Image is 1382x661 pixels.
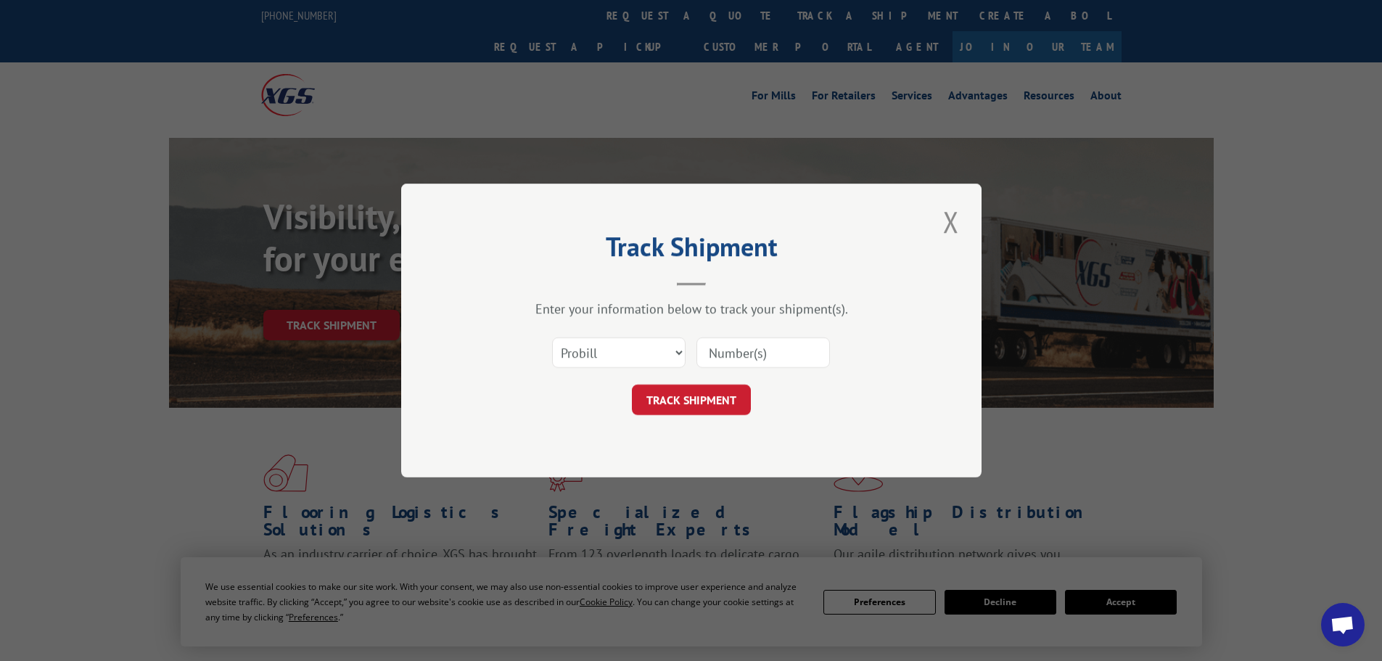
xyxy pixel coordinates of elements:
button: TRACK SHIPMENT [632,385,751,415]
button: Close modal [939,202,963,242]
a: Open chat [1321,603,1365,646]
h2: Track Shipment [474,237,909,264]
input: Number(s) [696,337,830,368]
div: Enter your information below to track your shipment(s). [474,300,909,317]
